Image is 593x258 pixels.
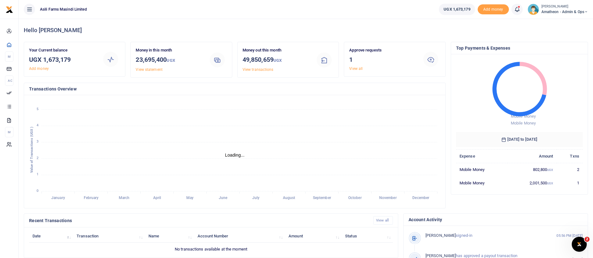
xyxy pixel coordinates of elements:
small: UGX [547,168,553,172]
tspan: April [153,196,161,200]
span: UGX 1,673,179 [444,6,470,12]
small: 05:56 PM [DATE] [556,233,583,238]
tspan: 2 [37,156,38,160]
p: signed-in [425,232,543,239]
span: [PERSON_NAME] [425,253,456,258]
li: Wallet ballance [436,4,477,15]
th: Amount [508,149,557,163]
a: Add money [478,7,509,11]
small: UGX [547,182,553,185]
tspan: May [186,196,193,200]
tspan: June [219,196,228,200]
h4: Top Payments & Expenses [456,45,583,51]
tspan: March [119,196,130,200]
small: [PERSON_NAME] [541,4,588,9]
th: Name: activate to sort column ascending [145,229,194,243]
tspan: November [379,196,397,200]
td: Mobile Money [456,176,508,189]
tspan: 5 [37,107,38,111]
span: Asili Farms Masindi Limited [38,7,89,12]
span: Amatheon - Admin & Ops [541,9,588,15]
th: Transaction: activate to sort column ascending [73,229,145,243]
tspan: 3 [37,140,38,144]
span: Mobile Money [511,114,536,119]
span: Mobile Money [511,121,536,125]
td: 1 [557,176,583,189]
a: View transactions [243,67,274,72]
text: Loading... [225,153,245,158]
th: Account Number: activate to sort column ascending [194,229,285,243]
th: Expense [456,149,508,163]
td: No transactions available at the moment [29,243,393,256]
small: UGX [167,58,175,63]
li: Toup your wallet [478,4,509,15]
h3: UGX 1,673,179 [29,55,96,64]
span: Add money [478,4,509,15]
h6: [DATE] to [DATE] [456,132,583,147]
li: M [5,51,13,62]
th: Date: activate to sort column descending [29,229,73,243]
a: View all [373,216,393,225]
h4: Recent Transactions [29,217,368,224]
td: Mobile Money [456,163,508,176]
tspan: 0 [37,189,38,193]
h3: 23,695,400 [136,55,203,65]
tspan: December [412,196,430,200]
h3: 49,850,659 [243,55,310,65]
h4: Transactions Overview [29,85,440,92]
p: Your Current balance [29,47,96,54]
td: 2,001,500 [508,176,557,189]
a: UGX 1,673,179 [439,4,475,15]
tspan: August [283,196,295,200]
li: Ac [5,75,13,86]
img: logo-small [6,6,13,13]
a: logo-small logo-large logo-large [6,7,13,12]
tspan: 4 [37,123,38,127]
p: Money out this month [243,47,310,54]
h4: Hello [PERSON_NAME] [24,27,588,34]
span: 2 [585,237,590,242]
tspan: September [313,196,331,200]
h3: 1 [349,55,416,64]
p: Approve requests [349,47,416,54]
small: UGX [274,58,282,63]
tspan: July [252,196,259,200]
iframe: Intercom live chat [572,237,587,252]
tspan: October [348,196,362,200]
a: profile-user [PERSON_NAME] Amatheon - Admin & Ops [528,4,588,15]
th: Status: activate to sort column ascending [342,229,393,243]
tspan: 1 [37,173,38,177]
img: profile-user [528,4,539,15]
text: Value of Transactions (UGX ) [30,127,34,173]
span: [PERSON_NAME] [425,233,456,238]
p: Money in this month [136,47,203,54]
th: Txns [557,149,583,163]
tspan: February [84,196,99,200]
li: M [5,127,13,137]
tspan: January [51,196,65,200]
a: Add money [29,66,49,71]
a: View all [349,66,363,71]
h4: Account Activity [409,216,583,223]
td: 802,800 [508,163,557,176]
th: Amount: activate to sort column ascending [285,229,342,243]
td: 2 [557,163,583,176]
a: View statement [136,67,162,72]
